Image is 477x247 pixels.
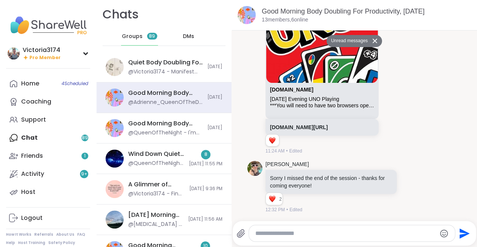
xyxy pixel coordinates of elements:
[201,150,210,159] div: 8
[327,35,370,47] button: Unread messages
[128,150,184,158] div: Wind Down Quiet Body Doubling - [DATE]
[29,55,61,61] span: Pro Member
[106,88,124,107] img: Good Morning Body Doubling For Productivity, Sep 12
[81,171,87,177] span: 9 +
[128,89,203,97] div: Good Morning Body Doubling For Productivity, [DATE]
[6,111,90,129] a: Support
[122,33,143,40] span: Groups
[286,148,288,154] span: •
[21,98,51,106] div: Coaching
[128,99,203,106] div: @Adrienne_QueenOfTheDawn - Sorry I missed the end of the session - thanks for coming everyone!
[265,161,309,168] a: [PERSON_NAME]
[279,196,282,203] span: 2
[106,149,124,168] img: Wind Down Quiet Body Doubling - Thursday, Sep 11
[188,216,222,223] span: [DATE] 11:56 AM
[6,75,90,93] a: Home4Scheduled
[34,232,53,237] a: Referrals
[56,232,74,237] a: About Us
[21,214,43,222] div: Logout
[6,183,90,201] a: Host
[270,96,374,102] div: [DATE] Evening UNO Playing
[128,211,184,219] div: [DATE] Morning Body Doublers and Chillers!, [DATE]
[106,180,124,198] img: A Glimmer of Hope, Sep 11
[455,225,472,242] button: Send
[128,129,203,137] div: @QueenOfTheNight - I'm going to rest my eyes for 3 minutes before next meeting :)
[149,33,155,40] span: 89
[106,210,124,229] img: Thursday Morning Body Doublers and Chillers!, Sep 11
[128,190,185,198] div: @Victoria3174 - Find creative solutions
[183,33,194,40] span: DMs
[262,8,425,15] a: Good Morning Body Doubling For Productivity, [DATE]
[189,161,222,167] span: [DATE] 11:55 PM
[6,147,90,165] a: Friends1
[23,46,61,54] div: Victoria3174
[265,206,285,213] span: 12:32 PM
[290,206,302,213] span: Edited
[106,119,124,137] img: Good Morning Body Doubling For Productivity, Sep 12
[266,134,279,146] div: Reaction list
[77,232,85,237] a: FAQ
[21,116,46,124] div: Support
[128,221,184,228] div: @[MEDICAL_DATA] - See you guys in the next one!
[21,152,43,160] div: Friends
[128,68,203,76] div: @Victoria3174 - Manifest that team!
[189,186,222,192] span: [DATE] 9:36 PM
[18,240,45,245] a: Host Training
[207,94,222,101] span: [DATE]
[6,165,90,183] a: Activity9+
[6,93,90,111] a: Coaching
[270,102,374,109] div: ***You will need to have two browsers open during this session: one for the Sharewell session and...
[48,240,75,245] a: Safety Policy
[21,170,44,178] div: Activity
[84,153,86,159] span: 1
[6,12,90,38] img: ShareWell Nav Logo
[128,119,203,128] div: Good Morning Body Doubling For Productivity, [DATE]
[21,188,35,196] div: Host
[268,196,276,202] button: Reactions: love
[106,58,124,76] img: Quiet Body Doubling For Productivity - Friday, Sep 12
[247,161,262,176] img: https://sharewell-space-live.sfo3.digitaloceanspaces.com/user-generated/3bf5b473-6236-4210-9da2-3...
[6,240,15,245] a: Help
[128,58,203,67] div: Quiet Body Doubling For Productivity - [DATE]
[262,16,308,24] p: 13 members, 6 online
[103,6,139,23] h1: Chats
[61,81,88,87] span: 4 Scheduled
[207,125,222,131] span: [DATE]
[207,64,222,70] span: [DATE]
[268,137,276,143] button: Reactions: love
[265,148,285,154] span: 11:24 AM
[270,87,313,93] a: Attachment
[21,79,39,88] div: Home
[8,47,20,59] img: Victoria3174
[289,148,302,154] span: Edited
[6,209,90,227] a: Logout
[128,180,185,189] div: A Glimmer of Hope, [DATE]
[270,124,328,130] a: [DOMAIN_NAME][URL]
[238,6,256,24] img: Good Morning Body Doubling For Productivity, Sep 12
[439,229,448,238] button: Emoji picker
[128,160,184,167] div: @QueenOfTheNight - Pleasant dreams friends! Thanks for winding down with me!
[266,193,279,205] div: Reaction list
[6,232,31,237] a: How It Works
[270,174,392,189] p: Sorry I missed the end of the session - thanks for coming everyone!
[255,230,436,237] textarea: Type your message
[286,206,288,213] span: •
